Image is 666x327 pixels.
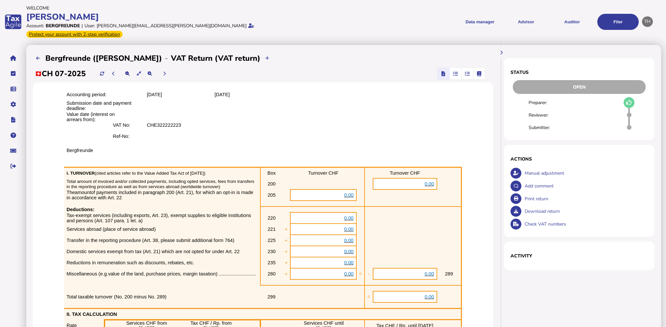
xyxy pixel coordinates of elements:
p: Submission date and payment deadline: [67,100,146,111]
span: Box [268,170,276,176]
div: Bergfreunde [46,23,80,29]
span: 205 [268,192,275,198]
span: Total taxable turnover (No. 200 minus No. 289) [67,294,167,299]
p: Ref-No: [113,134,142,139]
span: Turnover CHF [308,170,338,176]
div: Add comment [523,180,648,192]
span: [DATE] [215,92,230,97]
button: Next period [159,68,170,79]
h2: Bergfreunde ([PERSON_NAME]) [45,53,162,63]
span: Domestic services exempt from tax (Art. 21) which are not opted for under Art. 22 [67,249,240,254]
div: [PERSON_NAME][EMAIL_ADDRESS][PERSON_NAME][DOMAIN_NAME] [97,23,247,29]
img: ch.png [35,71,42,76]
div: Check VAT numbers [523,218,648,230]
div: From Oct 1, 2025, 2-step verification will be required to login. Set it up now... [26,31,123,38]
span: 0.00 [344,260,354,265]
i: Email verified [248,23,254,28]
span: I. TURNOVER [67,171,95,176]
div: Print return [523,192,648,205]
h2: VAT Return (VAT return) [171,53,260,63]
span: + [285,238,288,243]
div: Account: [26,23,44,29]
p: Value date (interest on arrears from): [67,112,130,122]
button: Check VAT numbers on return. [511,219,521,229]
mat-button-toggle: Return view [438,68,449,79]
mat-button-toggle: Ledger [473,68,485,79]
button: Open printable view of return. [511,193,521,204]
button: Previous period [108,68,119,79]
span: Total amount of invoiced and/or collected payments, including opted services, fees from transfers... [67,179,254,189]
button: Make the return view smaller [122,68,133,79]
span: = [359,271,362,276]
span: + [285,271,288,276]
span: 299 [267,294,275,299]
h1: Status [511,69,648,76]
span: amount [75,190,91,195]
span: Bergfreunde [67,148,93,153]
mat-button-toggle: Reconcilliation view by document [449,68,461,79]
span: 0.00 [344,227,354,232]
span: (cited articles refer to the Value Added Tax Act of [DATE]) [95,171,205,176]
span: 200 [268,181,275,186]
span: 0.00 [344,271,354,276]
span: + [285,227,288,232]
p: Accounting period: [67,92,142,97]
button: Data manager [6,82,20,96]
span: Transfer in the reporting procedure (Art. 38, please submit additional form 764) [67,238,234,243]
div: Manual adjustment [523,167,648,180]
h2: CH 07-2025 [35,69,86,79]
button: Help pages [6,128,20,142]
span: 0.00 [344,215,354,221]
span: 0.00 [425,181,434,186]
div: Reviewer: [529,112,566,118]
button: Raise a support ticket [6,144,20,158]
span: 225 [268,238,275,243]
div: Submitter: [529,124,566,131]
button: Make the return view larger [144,68,155,79]
span: 0.00 [344,249,354,254]
button: Reset the return view [133,68,144,79]
div: Welcome [26,5,331,11]
span: - [368,271,369,276]
div: - [162,53,171,63]
span: Turnover CHF [390,170,420,176]
span: 220 [268,215,275,221]
p: CHE322222223 [147,122,459,128]
button: Filer [597,14,639,30]
button: Shows a dropdown of VAT Advisor options [505,14,547,30]
div: Open [513,80,646,94]
button: Sign out [6,159,20,173]
span: Reductions in remuneration such as discounts, rebates, etc. [67,260,195,265]
div: Download return [523,205,648,218]
button: Manage settings [6,98,20,111]
span: 0.00 [344,192,354,198]
div: Profile settings [642,16,653,27]
mat-button-toggle: Reconcilliation view by tax code [461,68,473,79]
span: Tax-exempt services (including exports, Art. 23), exempt supplies to eligible institutions and pe... [67,213,251,223]
h1: Activity [511,253,648,259]
h1: Actions [511,156,648,162]
span: = [367,294,370,299]
button: Tasks [6,67,20,80]
span: 235 [268,260,275,265]
button: Shows a dropdown of Data manager options [459,14,501,30]
span: 0.00 [425,271,434,276]
span: Services abroad (place of service abroad) [67,227,156,232]
span: [DATE] [147,92,162,97]
div: [PERSON_NAME] [26,11,331,23]
button: Mark as draft [624,97,634,108]
button: Auditor [551,14,593,30]
span: + [285,249,288,254]
button: Home [6,51,20,65]
p: VAT No: [113,122,142,128]
span: 280 [268,271,275,276]
div: Return status - Actions are restricted to nominated users [511,80,648,94]
menu: navigate products [334,14,639,30]
span: + [285,260,288,265]
span: 221 [268,227,275,232]
span: 289 [445,271,453,276]
div: User: [84,23,95,29]
button: Developer hub links [6,113,20,127]
span: 0.00 [425,294,434,299]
